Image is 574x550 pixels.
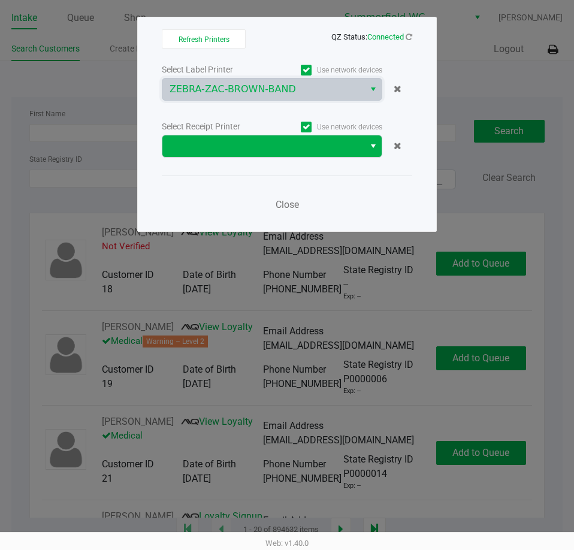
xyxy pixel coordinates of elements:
div: Select Receipt Printer [162,120,272,133]
span: ZEBRA-ZAC-BROWN-BAND [170,82,357,96]
label: Use network devices [272,122,382,132]
div: Select Label Printer [162,64,272,76]
span: Web: v1.40.0 [265,539,309,548]
span: QZ Status: [331,32,412,41]
label: Use network devices [272,65,382,75]
span: Connected [367,32,404,41]
button: Select [364,135,382,157]
span: Close [276,199,299,210]
button: Select [364,78,382,100]
span: Refresh Printers [179,35,229,44]
button: Refresh Printers [162,29,246,49]
button: Close [269,193,305,217]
